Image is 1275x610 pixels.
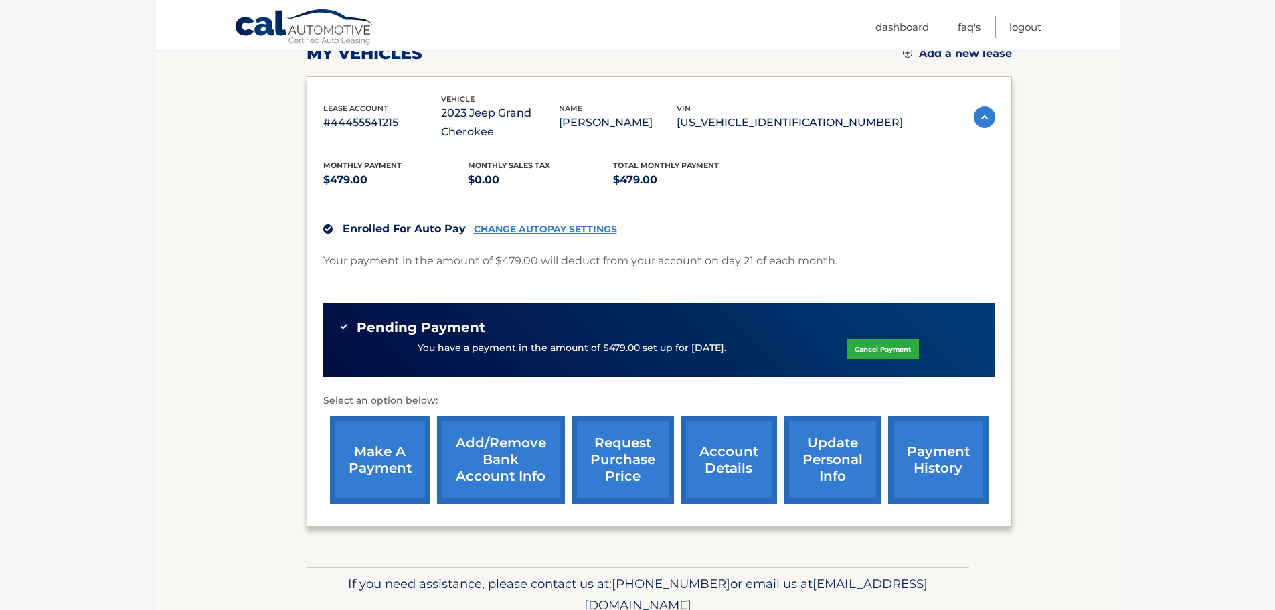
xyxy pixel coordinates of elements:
[323,161,402,170] span: Monthly Payment
[847,339,919,359] a: Cancel Payment
[677,104,691,113] span: vin
[613,161,719,170] span: Total Monthly Payment
[441,104,559,141] p: 2023 Jeep Grand Cherokee
[468,161,550,170] span: Monthly sales Tax
[958,16,981,38] a: FAQ's
[323,104,388,113] span: lease account
[339,322,349,331] img: check-green.svg
[572,416,674,504] a: request purchase price
[323,113,441,132] p: #44455541215
[468,171,613,189] p: $0.00
[343,222,466,235] span: Enrolled For Auto Pay
[437,416,565,504] a: Add/Remove bank account info
[613,171,758,189] p: $479.00
[323,224,333,234] img: check.svg
[888,416,989,504] a: payment history
[307,44,422,64] h2: my vehicles
[234,9,375,48] a: Cal Automotive
[323,393,995,409] p: Select an option below:
[441,94,475,104] span: vehicle
[677,113,903,132] p: [US_VEHICLE_IDENTIFICATION_NUMBER]
[875,16,929,38] a: Dashboard
[323,252,837,271] p: Your payment in the amount of $479.00 will deduct from your account on day 21 of each month.
[474,224,617,235] a: CHANGE AUTOPAY SETTINGS
[418,341,726,356] p: You have a payment in the amount of $479.00 set up for [DATE].
[323,171,469,189] p: $479.00
[559,113,677,132] p: [PERSON_NAME]
[612,576,730,591] span: [PHONE_NUMBER]
[357,319,485,336] span: Pending Payment
[559,104,582,113] span: name
[1009,16,1041,38] a: Logout
[784,416,881,504] a: update personal info
[330,416,430,504] a: make a payment
[974,106,995,128] img: accordion-active.svg
[681,416,777,504] a: account details
[903,47,1012,60] a: Add a new lease
[903,48,912,58] img: add.svg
